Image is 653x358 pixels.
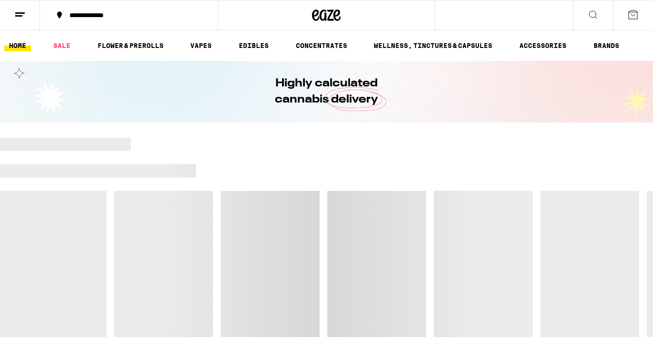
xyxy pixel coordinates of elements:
a: WELLNESS, TINCTURES & CAPSULES [369,40,497,51]
a: EDIBLES [234,40,273,51]
a: HOME [4,40,31,51]
a: VAPES [185,40,216,51]
button: BRANDS [589,40,624,51]
a: SALE [49,40,75,51]
a: FLOWER & PREROLLS [93,40,168,51]
a: CONCENTRATES [291,40,352,51]
h1: Highly calculated cannabis delivery [248,75,405,108]
a: ACCESSORIES [515,40,571,51]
